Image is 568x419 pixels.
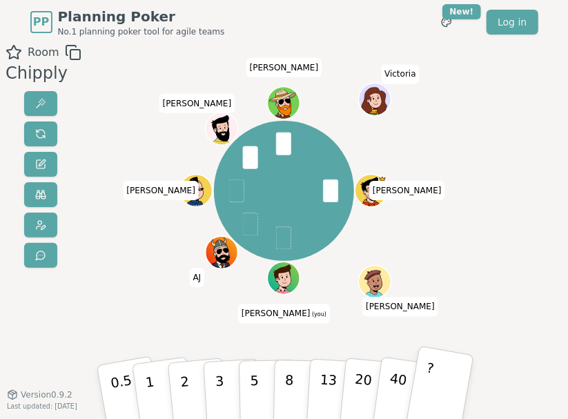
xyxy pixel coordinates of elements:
span: Last updated: [DATE] [7,402,77,410]
button: Reveal votes [24,91,57,116]
button: Add as favourite [6,44,22,61]
span: PP [33,14,49,30]
button: Watch only [24,182,57,207]
div: Chipply [6,61,81,86]
button: Version0.9.2 [7,389,72,400]
span: Planning Poker [58,7,225,26]
button: Change name [24,152,57,177]
span: Click to change your name [369,181,445,200]
a: Log in [487,10,538,35]
button: Change avatar [24,213,57,237]
button: New! [434,10,459,35]
button: Reset votes [24,121,57,146]
a: PPPlanning PokerNo.1 planning poker tool for agile teams [30,7,225,37]
span: Matthew is the host [379,175,387,184]
span: Room [28,44,59,61]
span: Version 0.9.2 [21,389,72,400]
span: (you) [311,312,327,318]
span: Click to change your name [190,268,205,287]
button: Send feedback [24,243,57,268]
span: Click to change your name [123,181,199,200]
span: No.1 planning poker tool for agile teams [58,26,225,37]
span: Click to change your name [362,298,438,317]
span: Click to change your name [238,304,330,324]
button: Click to change your avatar [268,263,299,293]
span: Click to change your name [246,58,322,77]
span: Click to change your name [159,94,235,113]
span: Click to change your name [381,65,420,84]
div: New! [442,4,482,19]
